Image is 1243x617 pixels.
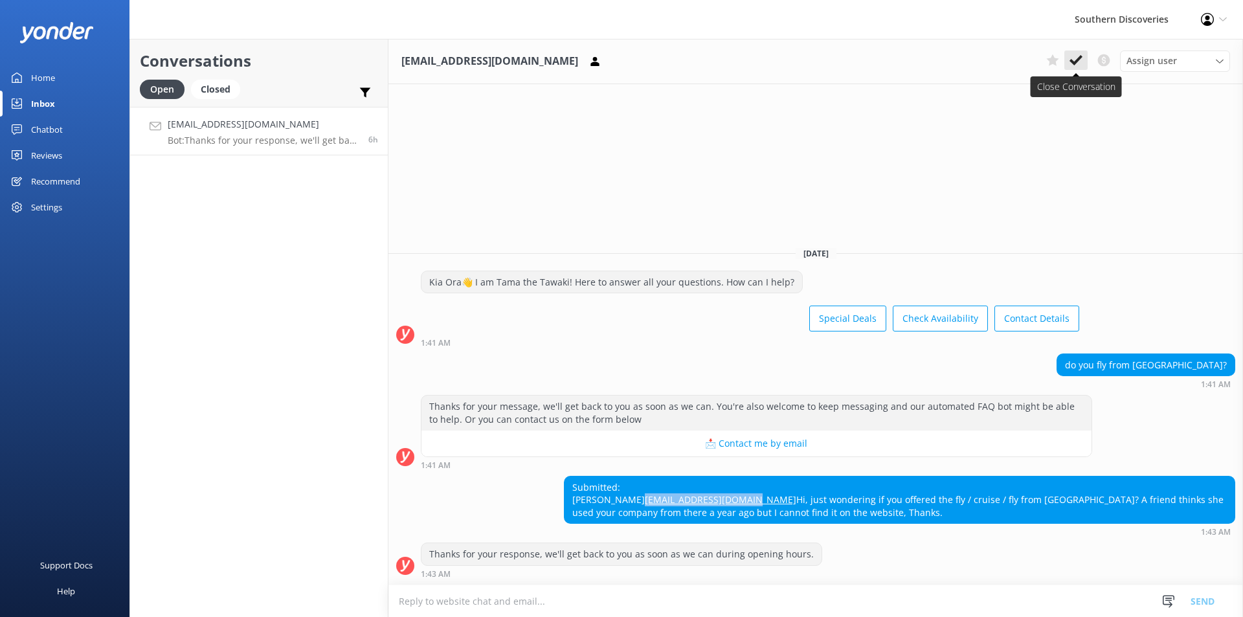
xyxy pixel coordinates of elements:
[31,91,55,117] div: Inbox
[645,493,796,506] a: [EMAIL_ADDRESS][DOMAIN_NAME]
[19,22,94,43] img: yonder-white-logo.png
[1057,379,1235,388] div: Oct 12 2025 01:41am (UTC +13:00) Pacific/Auckland
[421,338,1079,347] div: Oct 12 2025 01:41am (UTC +13:00) Pacific/Auckland
[565,477,1235,524] div: Submitted: [PERSON_NAME] Hi, just wondering if you offered the fly / cruise / fly from [GEOGRAPHI...
[31,117,63,142] div: Chatbot
[421,570,451,578] strong: 1:43 AM
[140,82,191,96] a: Open
[31,168,80,194] div: Recommend
[401,53,578,70] h3: [EMAIL_ADDRESS][DOMAIN_NAME]
[421,339,451,347] strong: 1:41 AM
[1126,54,1177,68] span: Assign user
[809,306,886,331] button: Special Deals
[57,578,75,604] div: Help
[140,80,185,99] div: Open
[191,80,240,99] div: Closed
[368,134,378,145] span: Oct 12 2025 01:43am (UTC +13:00) Pacific/Auckland
[40,552,93,578] div: Support Docs
[31,65,55,91] div: Home
[1201,381,1231,388] strong: 1:41 AM
[1057,354,1235,376] div: do you fly from [GEOGRAPHIC_DATA]?
[421,543,822,565] div: Thanks for your response, we'll get back to you as soon as we can during opening hours.
[994,306,1079,331] button: Contact Details
[1120,50,1230,71] div: Assign User
[421,460,1092,469] div: Oct 12 2025 01:41am (UTC +13:00) Pacific/Auckland
[796,248,836,259] span: [DATE]
[421,462,451,469] strong: 1:41 AM
[191,82,247,96] a: Closed
[421,271,802,293] div: Kia Ora👋 I am Tama the Tawaki! Here to answer all your questions. How can I help?
[140,49,378,73] h2: Conversations
[168,117,359,131] h4: [EMAIL_ADDRESS][DOMAIN_NAME]
[564,527,1235,536] div: Oct 12 2025 01:43am (UTC +13:00) Pacific/Auckland
[421,396,1092,430] div: Thanks for your message, we'll get back to you as soon as we can. You're also welcome to keep mes...
[893,306,988,331] button: Check Availability
[421,569,822,578] div: Oct 12 2025 01:43am (UTC +13:00) Pacific/Auckland
[1201,528,1231,536] strong: 1:43 AM
[31,194,62,220] div: Settings
[130,107,388,155] a: [EMAIL_ADDRESS][DOMAIN_NAME]Bot:Thanks for your response, we'll get back to you as soon as we can...
[421,431,1092,456] button: 📩 Contact me by email
[168,135,359,146] p: Bot: Thanks for your response, we'll get back to you as soon as we can during opening hours.
[31,142,62,168] div: Reviews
